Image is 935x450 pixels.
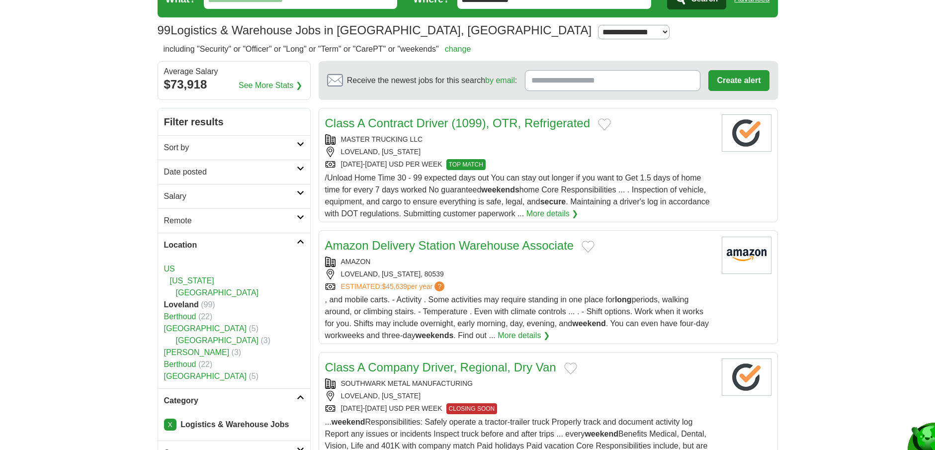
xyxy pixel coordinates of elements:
[325,134,714,145] div: MASTER TRUCKING LLC
[164,300,199,309] strong: Loveland
[722,237,771,274] img: Amazon logo
[325,239,574,252] a: Amazon Delivery Station Warehouse Associate
[164,190,297,202] h2: Salary
[176,288,259,297] a: [GEOGRAPHIC_DATA]
[325,403,714,414] div: [DATE]-[DATE] USD PER WEEK
[164,419,176,431] a: X
[249,372,259,380] span: (5)
[498,330,550,342] a: More details ❯
[615,295,632,304] strong: long
[239,80,302,91] a: See More Stats ❯
[572,319,606,328] strong: weekend
[158,160,310,184] a: Date posted
[164,239,297,251] h2: Location
[325,295,709,340] span: , and mobile carts. - Activity . Some activities may require standing in one place for periods, w...
[325,269,714,279] div: LOVELAND, [US_STATE], 80539
[446,403,498,414] span: CLOSING SOON
[564,362,577,374] button: Add to favorite jobs
[582,241,595,253] button: Add to favorite jobs
[164,324,247,333] a: [GEOGRAPHIC_DATA]
[180,420,289,429] strong: Logistics & Warehouse Jobs
[201,300,215,309] span: (99)
[341,258,371,266] a: AMAZON
[325,391,714,401] div: LOVELAND, [US_STATE]
[158,23,592,37] h1: Logistics & Warehouse Jobs in [GEOGRAPHIC_DATA], [GEOGRAPHIC_DATA]
[164,76,304,93] div: $73,918
[164,68,304,76] div: Average Salary
[164,166,297,178] h2: Date posted
[176,336,259,345] a: [GEOGRAPHIC_DATA]
[158,108,310,135] h2: Filter results
[708,70,769,91] button: Create alert
[170,276,214,285] a: [US_STATE]
[164,43,471,55] h2: including "Security" or "Officer" or "Long" or "Term" or "CarePT" or "weekends"
[158,135,310,160] a: Sort by
[540,197,566,206] strong: secure
[526,208,579,220] a: More details ❯
[164,372,247,380] a: [GEOGRAPHIC_DATA]
[485,76,515,85] a: by email
[158,388,310,413] a: Category
[585,430,618,438] strong: weekend
[164,348,230,357] a: [PERSON_NAME]
[325,174,710,218] span: /Unload Home Time 30 - 99 expected days out You can stay out longer if you want to Get 1.5 days o...
[325,147,714,157] div: LOVELAND, [US_STATE]
[261,336,271,345] span: (3)
[158,184,310,208] a: Salary
[347,75,517,87] span: Receive the newest jobs for this search :
[164,142,297,154] h2: Sort by
[445,45,471,53] a: change
[164,395,297,407] h2: Category
[158,233,310,257] a: Location
[434,281,444,291] span: ?
[325,116,591,130] a: Class A Contract Driver (1099), OTR, Refrigerated
[332,418,365,426] strong: weekend
[722,359,771,396] img: Company logo
[382,282,407,290] span: $45,639
[325,360,556,374] a: Class A Company Driver, Regional, Dry Van
[722,114,771,152] img: Company logo
[598,118,611,130] button: Add to favorite jobs
[198,312,212,321] span: (22)
[341,281,447,292] a: ESTIMATED:$45,639per year?
[325,378,714,389] div: SOUTHWARK METAL MANUFACTURING
[232,348,242,357] span: (3)
[481,185,519,194] strong: weekends
[158,21,171,39] span: 99
[158,208,310,233] a: Remote
[164,312,196,321] a: Berthoud
[164,265,175,273] a: US
[325,159,714,170] div: [DATE]-[DATE] USD PER WEEK
[416,331,453,340] strong: weekends
[249,324,259,333] span: (5)
[164,215,297,227] h2: Remote
[164,360,196,368] a: Berthoud
[198,360,212,368] span: (22)
[446,159,486,170] span: TOP MATCH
